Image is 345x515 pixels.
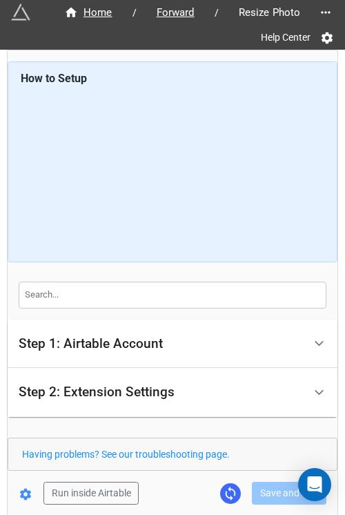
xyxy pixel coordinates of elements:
[50,4,315,21] nav: breadcrumb
[215,6,219,20] li: /
[251,25,320,50] a: Help Center
[132,6,137,20] li: /
[148,5,203,21] span: Forward
[19,385,175,399] div: Step 2: Extension Settings
[8,320,337,369] div: Step 1: Airtable Account
[220,483,241,504] a: Sync Base Structure
[11,3,30,22] img: miniextensions-icon.73ae0678.png
[43,482,139,505] button: Run inside Airtable
[50,4,127,21] a: Home
[22,449,230,460] a: Having problems? See our troubleshooting page.
[142,4,209,21] a: Forward
[252,482,326,505] button: Save and Run
[19,337,163,351] div: Step 1: Airtable Account
[230,5,309,21] span: Resize Photo
[21,72,87,85] b: How to Setup
[21,92,325,251] iframe: How to Resize Images on Airtable in Bulk!
[8,368,337,417] div: Step 2: Extension Settings
[298,468,331,501] div: Open Intercom Messenger
[19,282,326,308] input: Search...
[64,5,112,21] div: Home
